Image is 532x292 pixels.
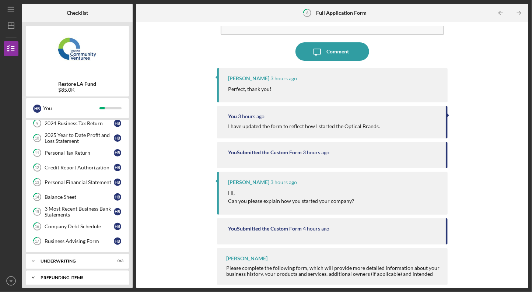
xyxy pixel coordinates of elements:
[35,210,39,214] tspan: 15
[26,29,129,74] img: Product logo
[45,120,114,126] div: 2024 Business Tax Return
[35,180,39,185] tspan: 13
[29,190,125,204] a: 14Balance SheetHB
[114,193,121,201] div: H B
[59,81,97,87] b: Restore LA Fund
[114,238,121,245] div: H B
[326,42,349,61] div: Comment
[316,10,367,16] b: Full Application Form
[226,265,440,283] div: Please complete the following form, which will provide more detailed information about your busin...
[114,179,121,186] div: H B
[228,113,237,119] div: You
[306,10,309,15] tspan: 6
[35,165,39,170] tspan: 12
[29,131,125,145] a: 102025 Year to Date Profit and Loss StatementHB
[43,102,99,115] div: You
[45,165,114,170] div: Credit Report Authorization
[29,219,125,234] a: 16Company Debt ScheduleHB
[114,164,121,171] div: H B
[41,275,120,280] div: Prefunding Items
[29,116,125,131] a: 92024 Business Tax ReturnHB
[114,223,121,230] div: H B
[238,113,265,119] time: 2025-09-03 19:39
[114,208,121,215] div: H B
[114,149,121,156] div: H B
[45,132,114,144] div: 2025 Year to Date Profit and Loss Statement
[29,175,125,190] a: 13Personal Financial StatementHB
[303,226,329,232] time: 2025-09-03 18:25
[4,274,18,288] button: HB
[114,134,121,142] div: H B
[45,224,114,229] div: Company Debt Schedule
[29,160,125,175] a: 12Credit Report AuthorizationHB
[59,87,97,93] div: $85.0K
[8,279,13,283] text: HB
[45,150,114,156] div: Personal Tax Return
[45,206,114,218] div: 3 Most Recent Business Bank Statements
[295,42,369,61] button: Comment
[303,149,329,155] time: 2025-09-03 19:38
[35,224,40,229] tspan: 16
[228,123,380,129] div: I have updated the form to reflect how I started the Optical Brands.
[228,226,302,232] div: You Submitted the Custom Form
[36,121,39,126] tspan: 9
[228,75,269,81] div: [PERSON_NAME]
[29,204,125,219] a: 153 Most Recent Business Bank StatementsHB
[228,179,269,185] div: [PERSON_NAME]
[35,195,40,200] tspan: 14
[41,259,105,263] div: Underwriting
[45,179,114,185] div: Personal Financial Statement
[33,105,41,113] div: H B
[270,75,297,81] time: 2025-09-03 19:42
[228,197,354,205] p: Can you please explain how you started your company?
[114,120,121,127] div: H B
[228,85,272,93] p: Perfect, thank you!
[45,238,114,244] div: Business Advising Form
[29,145,125,160] a: 11Personal Tax ReturnHB
[110,259,123,263] div: 0 / 3
[35,239,40,244] tspan: 17
[29,234,125,249] a: 17Business Advising FormHB
[35,151,39,155] tspan: 11
[45,194,114,200] div: Balance Sheet
[35,136,40,141] tspan: 10
[67,10,88,16] b: Checklist
[228,149,302,155] div: You Submitted the Custom Form
[226,256,267,261] div: [PERSON_NAME]
[228,189,354,197] p: Hi,
[270,179,297,185] time: 2025-09-03 19:33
